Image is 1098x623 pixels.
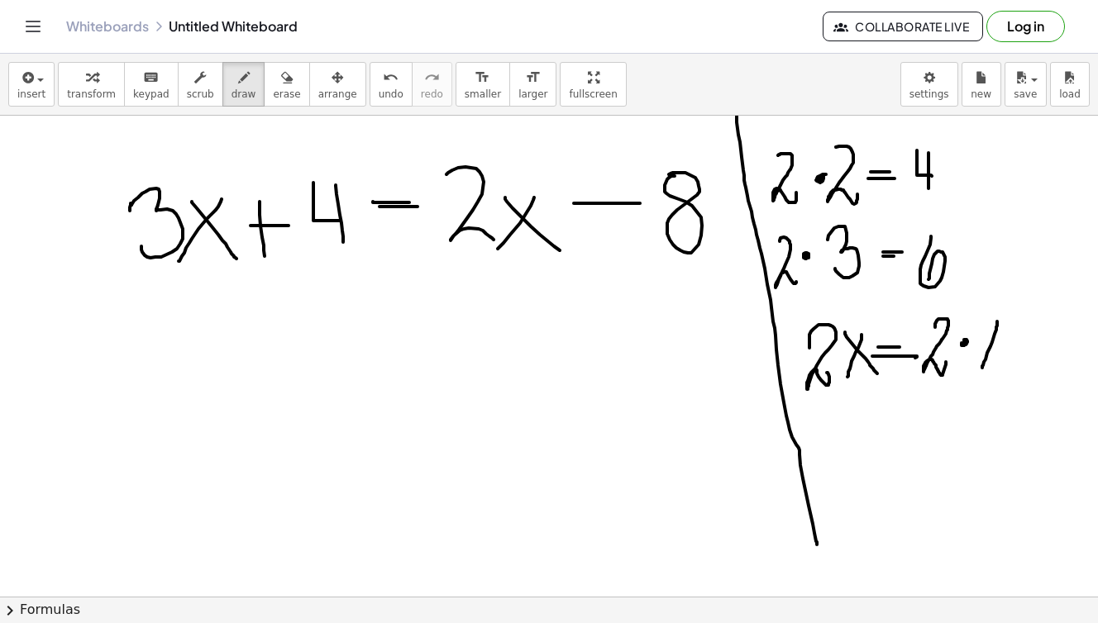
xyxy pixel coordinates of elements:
[187,88,214,100] span: scrub
[560,62,626,107] button: fullscreen
[412,62,452,107] button: redoredo
[837,19,969,34] span: Collaborate Live
[509,62,556,107] button: format_sizelarger
[525,68,541,88] i: format_size
[456,62,510,107] button: format_sizesmaller
[383,68,399,88] i: undo
[273,88,300,100] span: erase
[264,62,309,107] button: erase
[971,88,991,100] span: new
[823,12,983,41] button: Collaborate Live
[178,62,223,107] button: scrub
[1050,62,1090,107] button: load
[133,88,169,100] span: keypad
[20,13,46,40] button: Toggle navigation
[1059,88,1081,100] span: load
[986,11,1065,42] button: Log in
[465,88,501,100] span: smaller
[232,88,256,100] span: draw
[475,68,490,88] i: format_size
[143,68,159,88] i: keyboard
[318,88,357,100] span: arrange
[67,88,116,100] span: transform
[58,62,125,107] button: transform
[518,88,547,100] span: larger
[909,88,949,100] span: settings
[17,88,45,100] span: insert
[569,88,617,100] span: fullscreen
[370,62,413,107] button: undoundo
[962,62,1001,107] button: new
[421,88,443,100] span: redo
[900,62,958,107] button: settings
[379,88,403,100] span: undo
[8,62,55,107] button: insert
[124,62,179,107] button: keyboardkeypad
[222,62,265,107] button: draw
[424,68,440,88] i: redo
[66,18,149,35] a: Whiteboards
[1014,88,1037,100] span: save
[309,62,366,107] button: arrange
[1005,62,1047,107] button: save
